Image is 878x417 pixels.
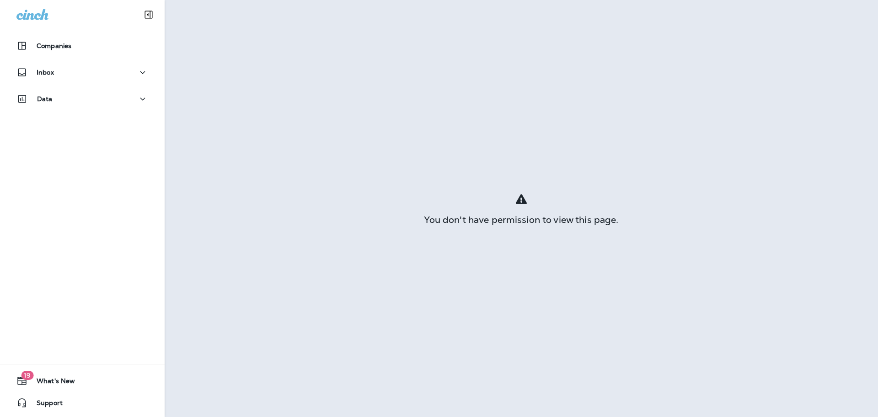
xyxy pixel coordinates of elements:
button: Collapse Sidebar [136,5,161,24]
p: Data [37,95,53,103]
button: 19What's New [9,372,155,390]
button: Inbox [9,63,155,81]
div: You don't have permission to view this page. [165,216,878,223]
p: Companies [37,42,71,49]
span: 19 [21,371,33,380]
p: Inbox [37,69,54,76]
button: Data [9,90,155,108]
span: Support [27,399,63,410]
button: Companies [9,37,155,55]
button: Support [9,394,155,412]
span: What's New [27,377,75,388]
